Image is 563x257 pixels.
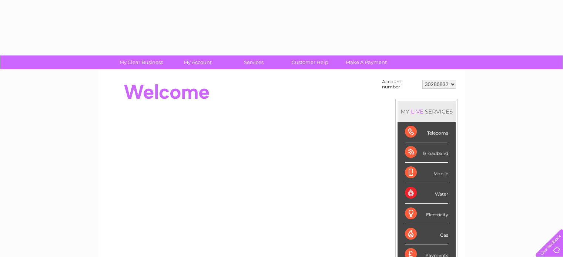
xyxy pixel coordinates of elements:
div: Telecoms [405,122,448,142]
div: Mobile [405,163,448,183]
div: Electricity [405,204,448,224]
a: My Account [167,55,228,69]
a: Customer Help [279,55,341,69]
td: Account number [380,77,420,91]
div: Broadband [405,142,448,163]
a: Make A Payment [336,55,397,69]
div: Gas [405,224,448,244]
div: Water [405,183,448,203]
a: My Clear Business [111,55,172,69]
div: LIVE [409,108,425,115]
div: MY SERVICES [398,101,456,122]
a: Services [223,55,284,69]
